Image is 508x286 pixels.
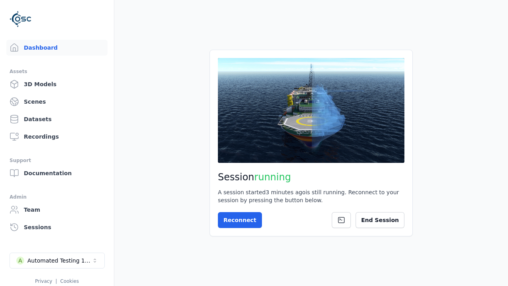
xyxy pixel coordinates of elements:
[218,212,262,228] button: Reconnect
[356,212,404,228] button: End Session
[60,278,79,284] a: Cookies
[6,202,108,218] a: Team
[16,257,24,265] div: A
[6,94,108,110] a: Scenes
[10,8,32,30] img: Logo
[10,156,104,165] div: Support
[35,278,52,284] a: Privacy
[27,257,92,265] div: Automated Testing 1 - Playwright
[6,111,108,127] a: Datasets
[218,188,404,204] div: A session started 3 minutes ago is still running. Reconnect to your session by pressing the butto...
[10,253,105,269] button: Select a workspace
[218,171,404,184] h2: Session
[10,67,104,76] div: Assets
[56,278,57,284] span: |
[6,219,108,235] a: Sessions
[254,172,291,183] span: running
[10,192,104,202] div: Admin
[6,40,108,56] a: Dashboard
[6,76,108,92] a: 3D Models
[6,129,108,145] a: Recordings
[6,165,108,181] a: Documentation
